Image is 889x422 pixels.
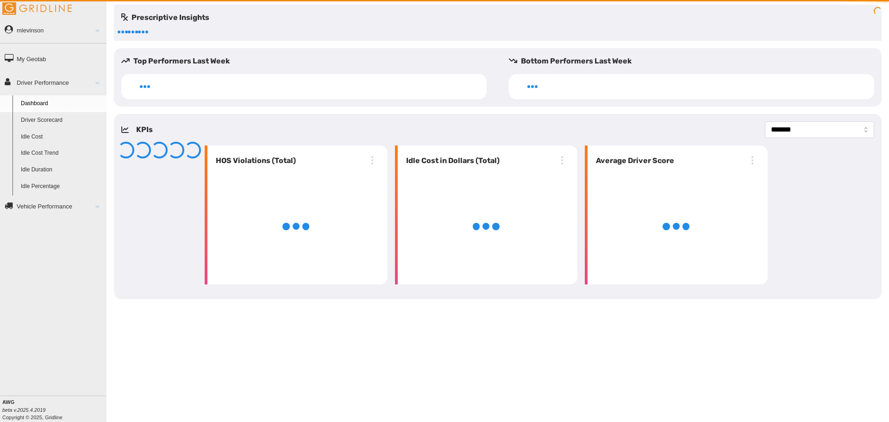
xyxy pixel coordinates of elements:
h6: Average Driver Score [592,155,674,166]
h5: Bottom Performers Last Week [509,56,882,67]
h6: Idle Cost in Dollars (Total) [402,155,500,166]
a: Idle Duration [17,162,106,178]
h6: HOS Violations (Total) [212,155,296,166]
a: Dashboard [17,95,106,112]
b: AWG [2,399,14,405]
img: Gridline [2,2,72,15]
a: Idle Cost [17,129,106,145]
h5: Top Performers Last Week [121,56,494,67]
a: Idle Percentage Trend [17,195,106,211]
a: Driver Scorecard [17,112,106,129]
a: Idle Cost Trend [17,145,106,162]
a: Idle Percentage [17,178,106,195]
div: Copyright © 2025, Gridline [2,398,106,421]
h5: KPIs [136,124,153,135]
h5: Prescriptive Insights [121,12,209,23]
i: beta v.2025.4.2019 [2,407,45,413]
